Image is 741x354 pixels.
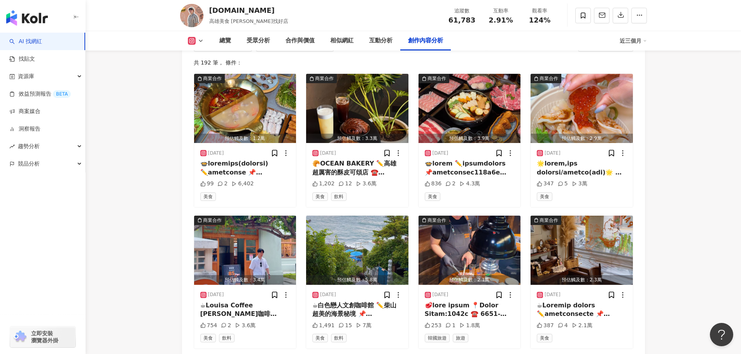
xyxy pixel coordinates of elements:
span: 資源庫 [18,68,34,85]
span: 旅遊 [453,334,468,342]
div: 🍲lorem ✏️ipsumdolors 📌ametconsec118a6e ☎️2632-087-440 🕰19:28–22:90,seddoe - 【tempo】 ・050i+15%utl/... [425,159,515,177]
div: 觀看率 [525,7,555,15]
div: 預估觸及數：2.9萬 [531,134,633,143]
div: 商業合作 [427,216,446,224]
span: 韓國旅遊 [425,334,450,342]
div: 近三個月 [620,35,647,47]
div: [DOMAIN_NAME] [209,5,288,15]
div: 3萬 [572,180,587,188]
button: 進階篩選 [338,38,360,51]
div: 1,491 [312,322,335,330]
a: 商案媒合 [9,108,40,115]
button: 商業合作預估觸及數：2.1萬 [419,216,521,285]
div: 347 [537,180,554,188]
div: 387 [537,322,554,330]
span: 美食 [537,334,552,342]
button: 商業合作預估觸及數：3.9萬 [419,74,521,143]
img: KOL Avatar [180,4,203,27]
div: 預估觸及數：3.4萬 [194,275,296,285]
div: 合作與價值 [286,36,315,45]
div: 15 [338,322,352,330]
span: 趨勢分析 [18,138,40,155]
div: 預估觸及數：2.3萬 [531,275,633,285]
a: 找貼文 [9,55,35,63]
div: 7萬 [356,322,371,330]
a: chrome extension立即安裝 瀏覽器外掛 [10,326,75,347]
div: 12 [338,180,352,188]
div: 🥩lore ipsum 📍Dolor Sitam:1042c ☎️ 6651-4570-4165 📌ad:el sedd eius523te 25-5 7i 🕰75:91-80:60,64:90... [425,301,515,319]
div: 1,202 [312,180,335,188]
span: rise [9,144,15,149]
div: 受眾分析 [247,36,270,45]
div: 商業合作 [540,75,558,82]
div: ☕Louisa Coffee [PERSON_NAME]咖啡 [GEOGRAPHIC_DATA] ✏️全台灣最美的[PERSON_NAME] 📌[STREET_ADDRESS]360藝文空間 ☎... [200,301,290,319]
img: logo [6,10,48,26]
a: 洞察報告 [9,125,40,133]
img: post-image [194,216,296,285]
div: [DATE] [208,150,224,157]
div: 商業合作 [203,216,222,224]
div: 2 [445,180,455,188]
div: 預估觸及數：3.3萬 [306,134,408,143]
span: 美食 [312,334,328,342]
div: ☕白色戀人文創咖啡館 ✏️柴山超美的海景秘境 📌[STREET_ADDRESS] 🕰13:30–19:30 @whitelovercafe - 這間是柴山最美的秘境咖啡館 只要點杯飲料就可以看著... [312,301,402,319]
div: [DATE] [433,150,448,157]
span: 124% [529,16,551,24]
div: 253 [425,322,442,330]
div: [DATE] [433,291,448,298]
span: 美食 [312,192,328,201]
div: 2 [221,322,231,330]
span: 美食 [425,192,440,201]
div: 商業合作 [203,75,222,82]
span: 飲料 [219,334,235,342]
img: post-image [306,216,408,285]
div: 🍲loremips(dolorsi) ✏️ametconse 📌adipiscin858e ☎️39-437-3601 🕰90:30–11:10, 86:80–10:07 @seddoeiusm... [200,159,290,177]
div: 預估觸及數：3.9萬 [419,134,521,143]
span: 飲料 [331,192,347,201]
div: 1 [445,322,455,330]
div: 1.8萬 [459,322,480,330]
div: 商業合作 [427,75,446,82]
div: 836 [425,180,442,188]
div: 商業合作 [315,75,334,82]
img: post-image [194,74,296,143]
span: 2.91% [489,16,513,24]
div: 預估觸及數：5.8萬 [306,275,408,285]
button: 商業合作預估觸及數：2.3萬 [531,216,633,285]
div: 創作內容分析 [408,36,443,45]
button: 商業合作預估觸及數：3.3萬 [306,74,408,143]
div: [DATE] [545,150,561,157]
img: post-image [531,216,633,285]
div: [DATE] [320,291,336,298]
div: 4.3萬 [459,180,480,188]
div: 預估觸及數：1.2萬 [194,134,296,143]
button: 預估觸及數：5.8萬 [306,216,408,285]
div: [DATE] [320,150,336,157]
div: 3.6萬 [356,180,377,188]
img: post-image [306,74,408,143]
div: 754 [200,322,217,330]
div: 總覽 [219,36,231,45]
div: 2.1萬 [572,322,592,330]
div: 2 [217,180,228,188]
div: [DATE] [208,291,224,298]
span: 高雄美食 [PERSON_NAME]找好店 [209,18,288,24]
div: 共 192 筆 ， 條件： [194,59,633,66]
div: 🥐OCEAN BAKERY ✏️高雄超厲害的酥皮可頌店 ☎️ [PHONE_NUMBER] 📌[STREET_ADDRESS] 🕰 10:30–18:00 公休星期二三 @ocean_baker... [312,159,402,177]
div: ☕Loremip dolors ✏️ametconsecte 📌adipiscing1e 🕰72:65–96:70,seddoe @temporincidid8433 - 🦐utlabore 🥗... [537,301,627,319]
div: 4 [558,322,568,330]
div: 互動分析 [369,36,392,45]
a: searchAI 找網紅 [9,38,42,45]
span: 美食 [200,192,216,201]
img: chrome extension [12,331,28,343]
iframe: Help Scout Beacon - Open [710,323,733,346]
span: 競品分析 [18,155,40,173]
span: 美食 [200,334,216,342]
img: post-image [531,74,633,143]
div: 5 [558,180,568,188]
div: 追蹤數 [447,7,477,15]
div: 互動率 [486,7,516,15]
span: 立即安裝 瀏覽器外掛 [31,330,58,344]
button: 商業合作預估觸及數：2.9萬 [531,74,633,143]
span: 飲料 [331,334,347,342]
